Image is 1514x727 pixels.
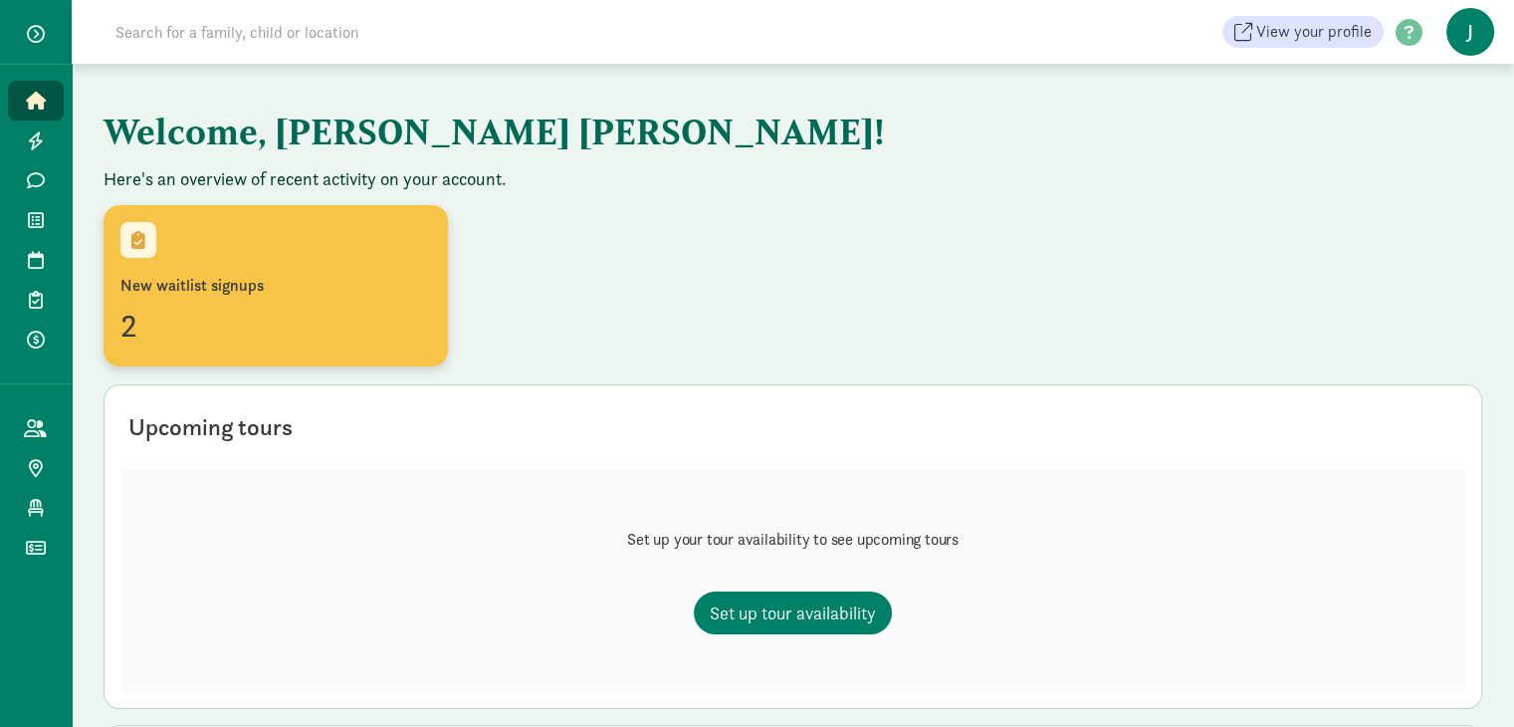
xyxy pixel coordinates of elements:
span: View your profile [1256,20,1372,44]
iframe: Chat Widget [1414,631,1514,727]
div: New waitlist signups [120,274,431,298]
input: Search for a family, child or location [104,12,662,52]
p: Set up your tour availability to see upcoming tours [627,528,959,552]
div: 2 [120,302,431,350]
div: Upcoming tours [128,409,293,445]
h1: Welcome, [PERSON_NAME] [PERSON_NAME]! [104,96,1089,167]
a: Set up tour availability [694,592,892,634]
span: J [1446,8,1494,56]
span: Set up tour availability [710,600,876,626]
a: View your profile [1222,16,1384,48]
a: New waitlist signups2 [104,207,448,368]
p: Here's an overview of recent activity on your account. [104,167,1482,191]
